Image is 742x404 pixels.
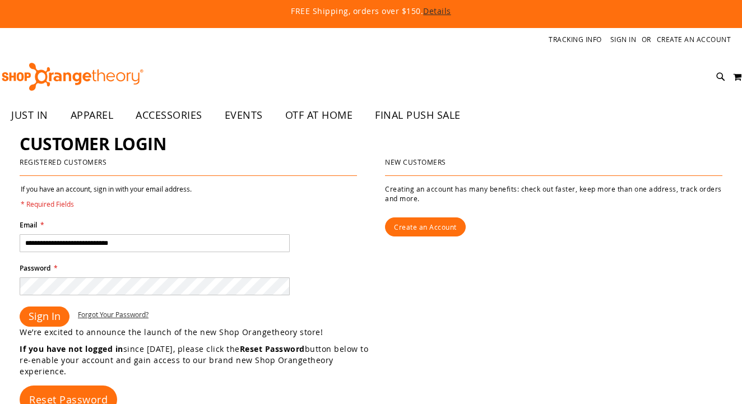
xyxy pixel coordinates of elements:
[59,103,125,128] a: APPAREL
[385,157,446,166] strong: New Customers
[375,103,461,128] span: FINAL PUSH SALE
[71,103,114,128] span: APPAREL
[20,327,371,338] p: We’re excited to announce the launch of the new Shop Orangetheory store!
[124,103,214,128] a: ACCESSORIES
[364,103,472,128] a: FINAL PUSH SALE
[549,35,602,44] a: Tracking Info
[657,35,731,44] a: Create an Account
[394,222,457,231] span: Create an Account
[11,103,48,128] span: JUST IN
[274,103,364,128] a: OTF AT HOME
[423,6,451,16] a: Details
[385,184,722,203] p: Creating an account has many benefits: check out faster, keep more than one address, track orders...
[225,103,263,128] span: EVENTS
[20,263,50,273] span: Password
[20,157,106,166] strong: Registered Customers
[78,310,149,319] a: Forgot Your Password?
[20,343,371,377] p: since [DATE], please click the button below to re-enable your account and gain access to our bran...
[29,309,61,323] span: Sign In
[20,220,37,230] span: Email
[385,217,466,236] a: Create an Account
[240,343,305,354] strong: Reset Password
[42,6,700,17] p: FREE Shipping, orders over $150.
[20,307,69,327] button: Sign In
[136,103,202,128] span: ACCESSORIES
[610,35,637,44] a: Sign In
[20,343,123,354] strong: If you have not logged in
[214,103,274,128] a: EVENTS
[21,199,192,209] span: * Required Fields
[20,132,166,155] span: Customer Login
[20,184,193,209] legend: If you have an account, sign in with your email address.
[285,103,353,128] span: OTF AT HOME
